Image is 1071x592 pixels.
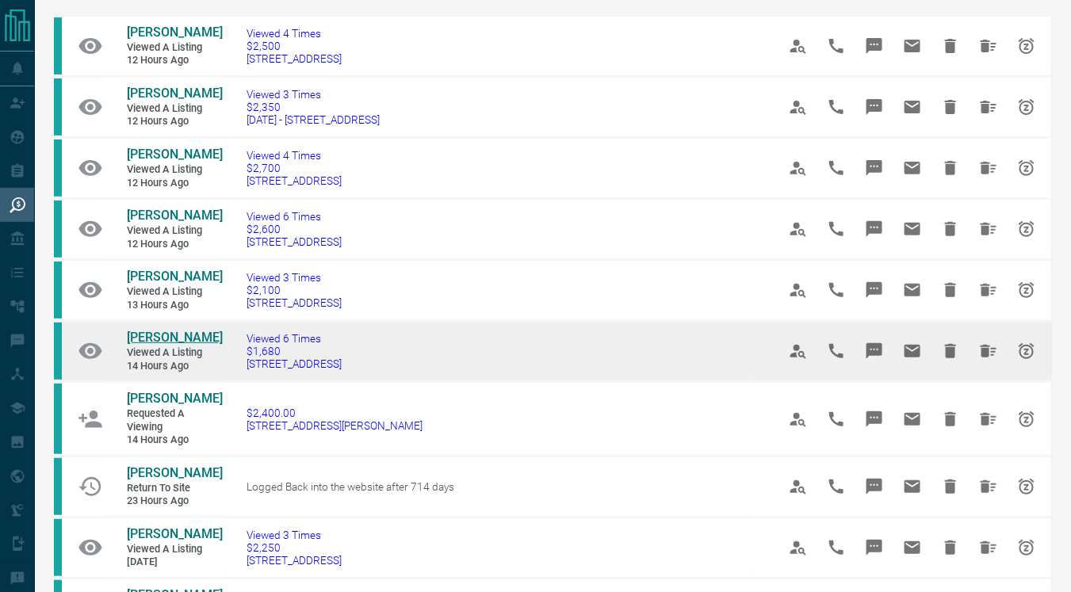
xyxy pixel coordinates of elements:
[247,174,342,187] span: [STREET_ADDRESS]
[127,299,222,312] span: 13 hours ago
[893,149,931,187] span: Email
[127,556,222,569] span: [DATE]
[931,529,970,567] span: Hide
[970,332,1008,370] span: Hide All from Suleiman Salum
[127,543,222,556] span: Viewed a Listing
[779,27,817,65] span: View Profile
[817,88,855,126] span: Call
[817,529,855,567] span: Call
[127,360,222,373] span: 14 hours ago
[247,101,380,113] span: $2,350
[247,345,342,357] span: $1,680
[127,115,222,128] span: 12 hours ago
[127,482,222,495] span: Return to Site
[54,17,62,74] div: condos.ca
[127,86,223,101] span: [PERSON_NAME]
[127,86,222,102] a: [PERSON_NAME]
[779,332,817,370] span: View Profile
[893,88,931,126] span: Email
[127,407,222,433] span: Requested a Viewing
[127,391,222,407] a: [PERSON_NAME]
[247,407,423,432] a: $2,400.00[STREET_ADDRESS][PERSON_NAME]
[127,346,222,360] span: Viewed a Listing
[247,162,342,174] span: $2,700
[247,296,342,309] span: [STREET_ADDRESS]
[893,529,931,567] span: Email
[893,400,931,438] span: Email
[247,541,342,554] span: $2,250
[247,88,380,126] a: Viewed 3 Times$2,350[DATE] - [STREET_ADDRESS]
[931,271,970,309] span: Hide
[970,210,1008,248] span: Hide All from Katia Shmanay
[54,519,62,576] div: condos.ca
[127,495,222,508] span: 23 hours ago
[247,357,342,370] span: [STREET_ADDRESS]
[127,269,223,284] span: [PERSON_NAME]
[54,78,62,136] div: condos.ca
[54,458,62,515] div: condos.ca
[931,210,970,248] span: Hide
[1008,529,1046,567] span: Snooze
[54,201,62,258] div: condos.ca
[893,271,931,309] span: Email
[779,529,817,567] span: View Profile
[247,529,342,567] a: Viewed 3 Times$2,250[STREET_ADDRESS]
[931,88,970,126] span: Hide
[931,27,970,65] span: Hide
[855,210,893,248] span: Message
[127,224,222,238] span: Viewed a Listing
[970,529,1008,567] span: Hide All from Katia Shmanay
[1008,149,1046,187] span: Snooze
[893,27,931,65] span: Email
[247,40,342,52] span: $2,500
[855,529,893,567] span: Message
[54,262,62,319] div: condos.ca
[247,27,342,40] span: Viewed 4 Times
[127,163,222,177] span: Viewed a Listing
[970,271,1008,309] span: Hide All from Sepideh Karimi
[127,147,222,163] a: [PERSON_NAME]
[1008,271,1046,309] span: Snooze
[931,468,970,506] span: Hide
[127,526,222,543] a: [PERSON_NAME]
[247,88,380,101] span: Viewed 3 Times
[247,223,342,235] span: $2,600
[779,468,817,506] span: View Profile
[1008,210,1046,248] span: Snooze
[855,27,893,65] span: Message
[855,468,893,506] span: Message
[1008,400,1046,438] span: Snooze
[127,465,223,480] span: [PERSON_NAME]
[970,27,1008,65] span: Hide All from Matin Ak
[247,27,342,65] a: Viewed 4 Times$2,500[STREET_ADDRESS]
[855,88,893,126] span: Message
[127,54,222,67] span: 12 hours ago
[817,400,855,438] span: Call
[893,468,931,506] span: Email
[893,210,931,248] span: Email
[779,149,817,187] span: View Profile
[247,332,342,345] span: Viewed 6 Times
[127,208,223,223] span: [PERSON_NAME]
[127,465,222,482] a: [PERSON_NAME]
[127,269,222,285] a: [PERSON_NAME]
[247,149,342,187] a: Viewed 4 Times$2,700[STREET_ADDRESS]
[970,88,1008,126] span: Hide All from Katia Shmanay
[779,210,817,248] span: View Profile
[779,400,817,438] span: View Profile
[127,391,223,406] span: [PERSON_NAME]
[1008,332,1046,370] span: Snooze
[127,25,222,41] a: [PERSON_NAME]
[247,52,342,65] span: [STREET_ADDRESS]
[247,554,342,567] span: [STREET_ADDRESS]
[1008,27,1046,65] span: Snooze
[247,210,342,248] a: Viewed 6 Times$2,600[STREET_ADDRESS]
[127,208,222,224] a: [PERSON_NAME]
[817,468,855,506] span: Call
[54,384,62,454] div: condos.ca
[127,330,223,345] span: [PERSON_NAME]
[931,332,970,370] span: Hide
[817,332,855,370] span: Call
[127,177,222,190] span: 12 hours ago
[54,323,62,380] div: condos.ca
